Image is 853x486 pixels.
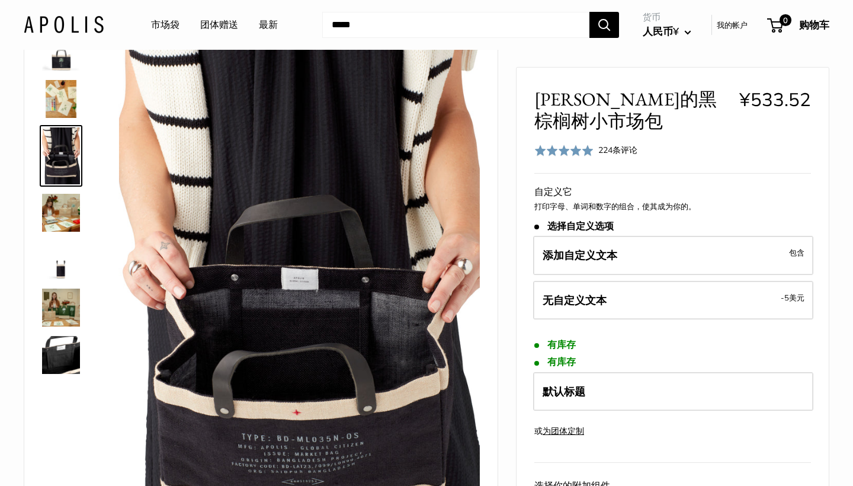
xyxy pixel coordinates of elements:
[534,423,584,439] div: 或
[534,220,614,232] span: 选择自定义选项
[533,372,813,411] label: 默认标题
[543,293,607,307] span: 无自定义文本
[42,33,80,71] img: Amy Logsdon的黑棕榈树小市场包
[40,30,82,73] a: Amy Logsdon的黑棕榈树小市场包
[534,356,576,367] span: 有库存
[534,201,811,213] p: 打印字母、单词和数字的组合，使其成为你的。
[200,16,238,34] a: 团体赠送
[534,183,811,201] div: 自定义它
[40,286,82,329] a: Amy Logsdon的黑棕榈树小市场包
[799,18,829,31] span: 购物车
[780,14,791,26] span: 0
[534,339,576,350] span: 有库存
[598,145,637,155] span: 224条评论
[534,88,730,132] span: [PERSON_NAME]的黑棕榈树小市场包
[717,18,748,32] a: 我的帐户
[789,245,804,260] span: 包含
[643,22,691,41] button: 人民币¥
[643,9,691,25] span: 货币
[543,248,617,262] span: 添加自定义文本
[40,239,82,282] a: Amy Logsdon的黑棕榈树小市场包
[322,12,589,38] input: 搜索...
[42,80,80,118] img: Amy Logsdon的黑棕榈树小市场包
[40,334,82,376] a: Amy Logsdon的黑棕榈树小市场包
[543,426,584,436] a: 为团体定制
[739,88,811,111] span: ¥533.52
[259,16,278,34] a: 最新
[42,194,80,232] img: Amy Logsdon的黑棕榈树小市场包
[40,125,82,187] a: Amy Logsdon的黑棕榈树小市场包
[151,16,179,34] a: 市场袋
[40,78,82,120] a: Amy Logsdon的黑棕榈树小市场包
[643,25,679,37] span: 人民币¥
[42,289,80,327] img: Amy Logsdon的黑棕榈树小市场包
[533,236,813,275] label: 添加自定义文本
[42,336,80,374] img: Amy Logsdon的黑棕榈树小市场包
[40,191,82,234] a: Amy Logsdon的黑棕榈树小市场包
[24,16,104,33] img: 阿波利斯
[42,127,80,184] img: Amy Logsdon的黑棕榈树小市场包
[533,281,813,320] label: 留空
[589,12,619,38] button: 搜索
[543,385,585,398] span: 默认标题
[768,15,829,34] a: 0 购物车
[42,241,80,279] img: Amy Logsdon的黑棕榈树小市场包
[781,293,804,302] span: -5美元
